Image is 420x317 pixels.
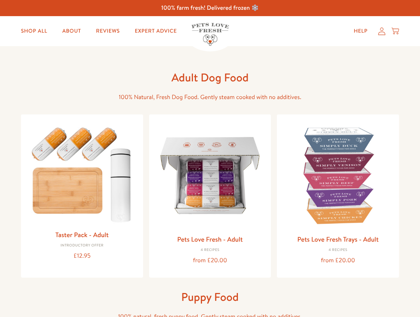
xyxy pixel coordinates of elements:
iframe: Gorgias live chat messenger [383,282,413,309]
div: 4 Recipes [155,248,265,252]
a: Taster Pack - Adult [55,230,109,239]
div: from £20.00 [283,255,393,266]
a: Expert Advice [129,24,183,39]
img: Taster Pack - Adult [27,120,137,226]
a: About [56,24,87,39]
div: 4 Recipes [283,248,393,252]
a: Reviews [90,24,126,39]
h1: Puppy Food [90,290,330,304]
img: Pets Love Fresh Trays - Adult [283,120,393,231]
img: Pets Love Fresh - Adult [155,120,265,231]
h1: Adult Dog Food [90,70,330,85]
a: Pets Love Fresh Trays - Adult [297,234,379,244]
div: Introductory Offer [27,243,137,248]
a: Shop All [15,24,53,39]
img: Pets Love Fresh [191,23,229,46]
a: Help [348,24,374,39]
span: 100% Natural, Fresh Dog Food. Gently steam cooked with no additives. [119,93,301,101]
div: £12.95 [27,251,137,261]
div: from £20.00 [155,255,265,266]
a: Pets Love Fresh - Adult [177,234,243,244]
